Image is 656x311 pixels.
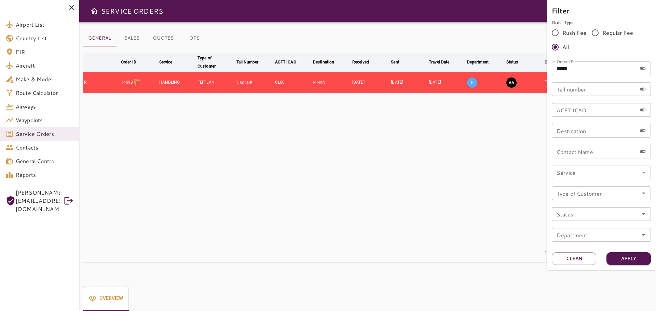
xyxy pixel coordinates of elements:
[602,29,633,37] span: Regular Fee
[557,58,574,64] label: Order ID
[639,230,648,240] button: Open
[639,209,648,219] button: Open
[552,5,651,16] h6: Filter
[562,29,586,37] span: Rush Fee
[639,188,648,198] button: Open
[606,252,651,265] button: Apply
[552,252,596,265] button: Clean
[552,26,651,54] div: rushFeeOrder
[552,19,651,26] p: Order Type
[639,168,648,177] button: Open
[562,43,569,51] span: All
